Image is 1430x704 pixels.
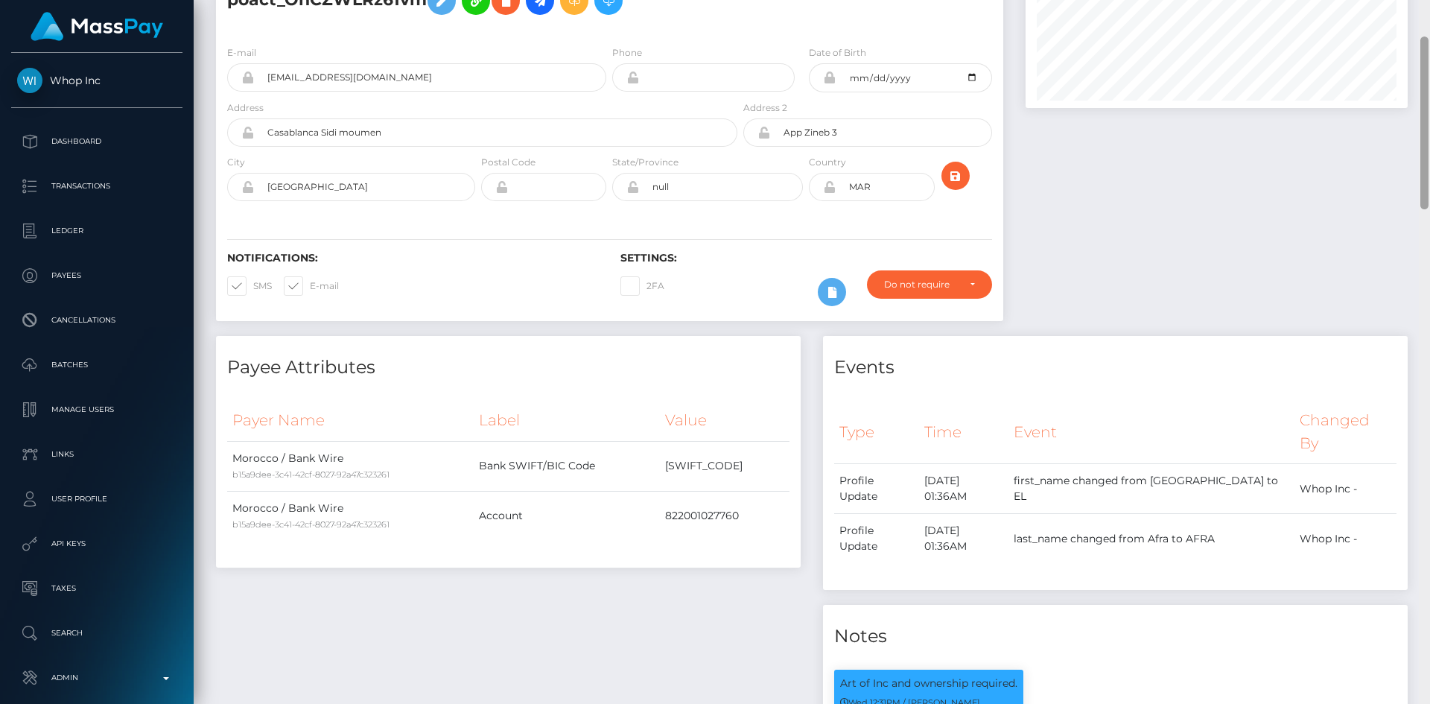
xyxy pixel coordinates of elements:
h6: Settings: [620,252,991,264]
button: Do not require [867,270,992,299]
td: Morocco / Bank Wire [227,441,474,491]
h4: Events [834,355,1396,381]
label: Phone [612,46,642,60]
img: Whop Inc [17,68,42,93]
th: Label [474,400,660,441]
p: Search [17,622,177,644]
p: Admin [17,667,177,689]
td: 822001027760 [660,491,789,541]
a: Search [11,615,182,652]
h4: Notes [834,624,1396,650]
label: Address 2 [743,101,787,115]
td: first_name changed from [GEOGRAPHIC_DATA] to EL [1008,464,1294,514]
label: Postal Code [481,156,536,169]
label: City [227,156,245,169]
th: Time [919,400,1009,463]
a: Ledger [11,212,182,250]
td: Whop Inc - [1294,464,1396,514]
td: last_name changed from Afra to AFRA [1008,514,1294,564]
a: Transactions [11,168,182,205]
th: Type [834,400,919,463]
p: Cancellations [17,309,177,332]
th: Value [660,400,789,441]
a: Links [11,436,182,473]
a: Admin [11,659,182,697]
p: User Profile [17,488,177,510]
p: Payees [17,264,177,287]
a: Payees [11,257,182,294]
h6: Notifications: [227,252,598,264]
p: Manage Users [17,399,177,421]
a: User Profile [11,481,182,518]
td: Whop Inc - [1294,514,1396,564]
label: 2FA [620,276,664,296]
a: API Keys [11,525,182,562]
td: [DATE] 01:36AM [919,464,1009,514]
label: Date of Birth [809,46,866,60]
p: Art of Inc and ownership required. [840,676,1017,691]
td: Account [474,491,660,541]
a: Manage Users [11,391,182,428]
label: State/Province [612,156,679,169]
td: [DATE] 01:36AM [919,514,1009,564]
label: Address [227,101,264,115]
a: Taxes [11,570,182,607]
p: Batches [17,354,177,376]
a: Dashboard [11,123,182,160]
td: [SWIFT_CODE] [660,441,789,491]
td: Profile Update [834,514,919,564]
p: API Keys [17,533,177,555]
p: Taxes [17,577,177,600]
label: SMS [227,276,272,296]
a: Batches [11,346,182,384]
span: Whop Inc [11,74,182,87]
th: Payer Name [227,400,474,441]
h4: Payee Attributes [227,355,789,381]
label: E-mail [284,276,339,296]
td: Bank SWIFT/BIC Code [474,441,660,491]
td: Profile Update [834,464,919,514]
a: Cancellations [11,302,182,339]
th: Changed By [1294,400,1396,463]
th: Event [1008,400,1294,463]
small: b15a9dee-3c41-42cf-8027-92a47c323261 [232,519,390,530]
td: Morocco / Bank Wire [227,491,474,541]
small: b15a9dee-3c41-42cf-8027-92a47c323261 [232,469,390,480]
label: E-mail [227,46,256,60]
img: MassPay Logo [31,12,163,41]
div: Do not require [884,279,958,291]
p: Dashboard [17,130,177,153]
label: Country [809,156,846,169]
p: Ledger [17,220,177,242]
p: Transactions [17,175,177,197]
p: Links [17,443,177,466]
